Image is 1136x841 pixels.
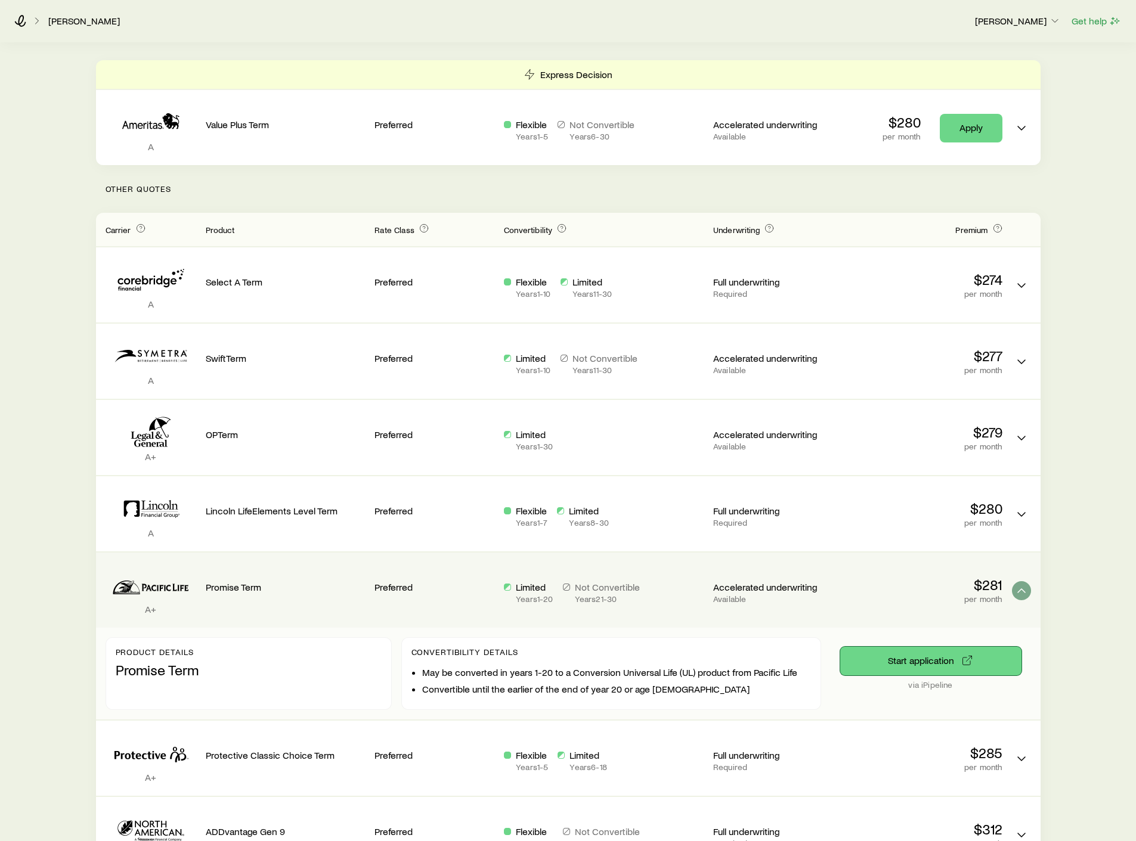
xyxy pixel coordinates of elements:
button: via iPipeline [840,647,1022,675]
p: Product details [116,647,382,657]
p: Limited [569,505,608,517]
span: Premium [955,225,988,235]
p: per month [843,594,1002,604]
p: Full underwriting [713,505,833,517]
p: $281 [843,576,1002,593]
p: Years 1 - 30 [516,442,553,451]
p: SwiftTerm [206,352,366,364]
p: A+ [106,603,196,615]
p: Preferred [374,826,494,837]
p: Preferred [374,429,494,440]
p: Accelerated underwriting [713,119,833,131]
p: per month [843,518,1002,527]
p: Required [713,289,833,299]
p: per month [883,132,920,141]
p: Years 6 - 30 [569,132,634,141]
p: Protective Classic Choice Term [206,749,366,761]
p: [PERSON_NAME] [975,15,1061,27]
p: Select A Term [206,276,366,288]
p: Limited [572,276,612,288]
button: [PERSON_NAME] [974,14,1061,29]
p: Limited [516,581,553,593]
p: $280 [883,114,920,131]
p: Preferred [374,276,494,288]
p: Preferred [374,581,494,593]
a: Apply [940,114,1002,142]
button: Get help [1071,14,1122,28]
p: Value Plus Term [206,119,366,131]
p: Years 1 - 10 [516,365,550,375]
p: Years 8 - 30 [569,518,608,527]
p: Years 21 - 30 [575,594,640,604]
p: Preferred [374,749,494,761]
li: May be converted in years 1-20 to a Conversion Universal Life (UL) product from Pacific Life [422,666,811,678]
p: Not Convertible [569,119,634,131]
p: Promise Term [116,662,382,678]
p: Years 1 - 10 [516,289,550,299]
span: Rate Class [374,225,414,235]
p: via iPipeline [840,680,1022,690]
p: Not Convertible [575,581,640,593]
p: Accelerated underwriting [713,429,833,440]
p: Express Decision [540,69,612,80]
p: Years 6 - 18 [569,762,606,772]
div: Term quotes [96,60,1041,165]
p: Preferred [374,119,494,131]
p: A+ [106,771,196,783]
p: per month [843,442,1002,451]
p: Lincoln LifeElements Level Term [206,505,366,517]
p: Preferred [374,352,494,364]
span: Carrier [106,225,131,235]
p: Available [713,365,833,375]
p: Flexible [516,749,548,761]
span: Convertibility [504,225,552,235]
p: Flexible [516,826,553,837]
p: Years 11 - 30 [572,365,637,375]
p: Years 11 - 30 [572,289,612,299]
p: Preferred [374,505,494,517]
p: $285 [843,744,1002,761]
p: per month [843,365,1002,375]
p: Flexible [516,119,548,131]
span: Product [206,225,235,235]
p: Flexible [516,276,550,288]
p: Accelerated underwriting [713,352,833,364]
p: A+ [106,451,196,463]
p: ADDvantage Gen 9 [206,826,366,837]
p: Other Quotes [96,165,1041,213]
p: A [106,298,196,310]
p: Full underwriting [713,749,833,761]
span: Underwriting [713,225,760,235]
p: Limited [516,352,550,364]
p: A [106,141,196,153]
a: [PERSON_NAME] [48,15,120,27]
p: Years 1 - 5 [516,762,548,772]
p: Available [713,442,833,451]
p: OPTerm [206,429,366,440]
p: Flexible [516,505,547,517]
p: Years 1 - 20 [516,594,553,604]
p: Limited [569,749,606,761]
p: Convertibility Details [411,647,811,657]
li: Convertible until the earlier of the end of year 20 or age [DEMOGRAPHIC_DATA] [422,683,811,695]
p: $279 [843,424,1002,440]
p: Years 1 - 5 [516,132,548,141]
p: $274 [843,271,1002,288]
p: $277 [843,347,1002,364]
p: Not Convertible [572,352,637,364]
p: Years 1 - 7 [516,518,547,527]
p: $280 [843,500,1002,517]
p: Full underwriting [713,276,833,288]
p: A [106,374,196,386]
p: Available [713,132,833,141]
p: Required [713,518,833,527]
p: Accelerated underwriting [713,581,833,593]
p: Not Convertible [575,826,640,837]
p: per month [843,289,1002,299]
p: Limited [516,429,553,440]
p: $312 [843,821,1002,837]
p: Required [713,762,833,772]
p: A [106,527,196,539]
p: per month [843,762,1002,772]
p: Full underwriting [713,826,833,837]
